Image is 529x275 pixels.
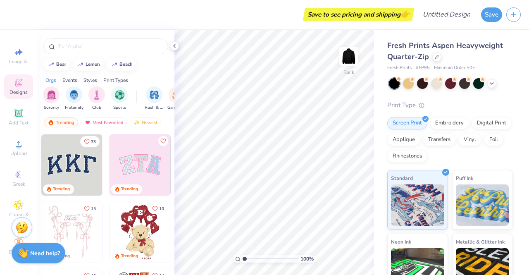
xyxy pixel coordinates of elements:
[145,105,164,111] span: Rush & Bid
[41,201,102,263] img: 83dda5b0-2158-48ca-832c-f6b4ef4c4536
[80,203,100,214] button: Like
[148,203,168,214] button: Like
[86,62,100,67] div: lemon
[170,201,231,263] img: e74243e0-e378-47aa-a400-bc6bcb25063a
[43,86,60,111] div: filter for Sorority
[103,77,128,84] div: Print Types
[172,90,182,100] img: Game Day Image
[423,134,456,146] div: Transfers
[111,62,118,67] img: trend_line.gif
[145,86,164,111] div: filter for Rush & Bid
[92,90,101,100] img: Club Image
[343,69,354,76] div: Back
[391,184,444,226] img: Standard
[48,62,55,67] img: trend_line.gif
[341,48,357,65] img: Back
[111,86,128,111] div: filter for Sports
[43,58,70,71] button: bear
[30,249,60,257] strong: Need help?
[430,117,469,129] div: Embroidery
[300,255,314,263] span: 100 %
[387,150,427,163] div: Rhinestones
[130,117,161,127] div: Newest
[12,181,25,187] span: Greek
[9,249,29,255] span: Decorate
[119,62,133,67] div: beach
[110,201,171,263] img: 587403a7-0594-4a7f-b2bd-0ca67a3ff8dd
[47,90,56,100] img: Sorority Image
[434,65,475,72] span: Minimum Order: 50 +
[150,90,159,100] img: Rush & Bid Image
[91,207,96,211] span: 15
[481,7,502,22] button: Save
[56,62,66,67] div: bear
[84,120,91,125] img: most_fav.gif
[111,86,128,111] button: filter button
[400,9,410,19] span: 👉
[65,105,83,111] span: Fraternity
[43,86,60,111] button: filter button
[9,120,29,126] span: Add Text
[387,41,503,62] span: Fresh Prints Aspen Heavyweight Quarter-Zip
[88,86,105,111] button: filter button
[305,8,412,21] div: Save to see pricing and shipping
[387,117,427,129] div: Screen Print
[159,207,164,211] span: 10
[41,134,102,196] img: 3b9aba4f-e317-4aa7-a679-c95a879539bd
[416,65,430,72] span: # FP95
[121,253,138,259] div: Trending
[145,86,164,111] button: filter button
[391,174,413,182] span: Standard
[458,134,481,146] div: Vinyl
[107,58,136,71] button: beach
[83,77,97,84] div: Styles
[69,90,79,100] img: Fraternity Image
[92,105,101,111] span: Club
[65,86,83,111] button: filter button
[133,120,140,125] img: Newest.gif
[57,42,163,50] input: Try "Alpha"
[484,134,503,146] div: Foil
[10,89,28,96] span: Designs
[102,134,163,196] img: edfb13fc-0e43-44eb-bea2-bf7fc0dd67f9
[88,86,105,111] div: filter for Club
[77,62,84,67] img: trend_line.gif
[158,136,168,146] button: Like
[44,117,78,127] div: Trending
[113,105,126,111] span: Sports
[110,134,171,196] img: 9980f5e8-e6a1-4b4a-8839-2b0e9349023c
[45,77,56,84] div: Orgs
[9,58,29,65] span: Image AI
[65,86,83,111] div: filter for Fraternity
[73,58,104,71] button: lemon
[4,211,33,225] span: Clipart & logos
[391,237,411,246] span: Neon Ink
[102,201,163,263] img: d12a98c7-f0f7-4345-bf3a-b9f1b718b86e
[167,105,186,111] span: Game Day
[472,117,512,129] div: Digital Print
[91,140,96,144] span: 33
[387,134,420,146] div: Applique
[10,150,27,157] span: Upload
[167,86,186,111] button: filter button
[81,117,127,127] div: Most Favorited
[115,90,124,100] img: Sports Image
[416,6,477,23] input: Untitled Design
[80,136,100,147] button: Like
[456,184,509,226] img: Puff Ink
[387,100,512,110] div: Print Type
[456,237,505,246] span: Metallic & Glitter Ink
[387,65,412,72] span: Fresh Prints
[456,174,473,182] span: Puff Ink
[62,77,77,84] div: Events
[53,186,70,192] div: Trending
[167,86,186,111] div: filter for Game Day
[44,105,59,111] span: Sorority
[48,120,54,125] img: trending.gif
[121,186,138,192] div: Trending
